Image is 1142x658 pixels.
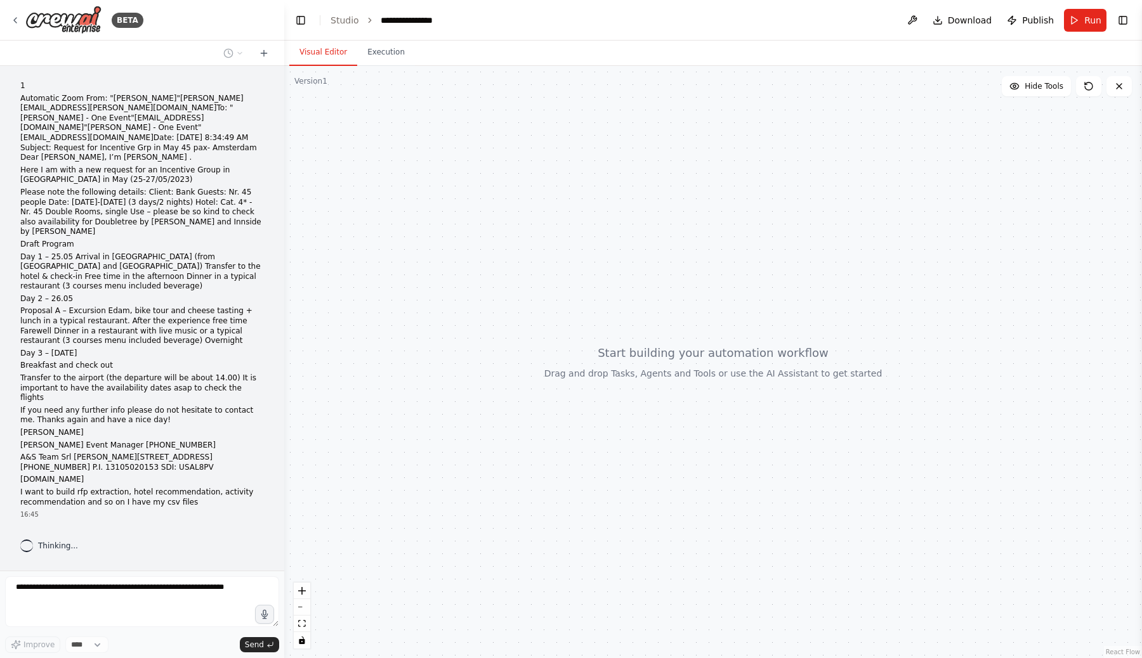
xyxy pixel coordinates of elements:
[948,14,992,27] span: Download
[1114,11,1132,29] button: Show right sidebar
[5,636,60,653] button: Improve
[289,39,357,66] button: Visual Editor
[294,616,310,632] button: fit view
[20,406,264,425] p: If you need any further info please do not hesitate to contact me. Thanks again and have a nice day!
[20,94,264,163] p: Automatic Zoom From: "[PERSON_NAME]" To: "[PERSON_NAME] - One Event" "[PERSON_NAME] - One Event" ...
[25,6,102,34] img: Logo
[20,349,264,359] p: Day 3 – [DATE]
[357,39,415,66] button: Execution
[292,11,310,29] button: Hide left sidebar
[20,294,264,304] p: Day 2 – 26.05
[20,188,264,237] p: Please note the following details: Client: Bank Guests: Nr. 45 people Date: [DATE]-[DATE] (3 days...
[20,441,264,451] p: [PERSON_NAME] Event Manager [PHONE_NUMBER]
[1002,76,1071,96] button: Hide Tools
[294,632,310,648] button: toggle interactivity
[38,541,78,551] span: Thinking...
[218,46,249,61] button: Switch to previous chat
[240,637,279,652] button: Send
[20,306,264,345] p: Proposal A – Excursion Edam, bike tour and cheese tasting + lunch in a typical restaurant. After ...
[20,113,204,132] a: [EMAIL_ADDRESS][DOMAIN_NAME]
[928,9,997,32] button: Download
[20,165,264,185] p: Here I am with a new request for an Incentive Group in [GEOGRAPHIC_DATA] in May (25-27/05/2023)
[294,599,310,616] button: zoom out
[254,46,274,61] button: Start a new chat
[294,583,310,648] div: React Flow controls
[1084,14,1101,27] span: Run
[20,252,264,292] p: Day 1 – 25.05 Arrival in [GEOGRAPHIC_DATA] (from [GEOGRAPHIC_DATA] and [GEOGRAPHIC_DATA]) Transfe...
[20,428,264,438] p: [PERSON_NAME]
[245,640,264,650] span: Send
[1022,14,1054,27] span: Publish
[20,361,264,371] p: Breakfast and check out
[1002,9,1059,32] button: Publish
[331,14,446,27] nav: breadcrumb
[20,240,264,250] p: Draft Program
[294,583,310,599] button: zoom in
[20,487,264,507] p: I want to build rfp extraction, hotel recommendation, activity recommendation and so on I have my...
[23,640,55,650] span: Improve
[20,373,264,403] p: Transfer to the airport (the departure will be about 14.00) It is important to have the availabil...
[294,76,327,86] div: Version 1
[20,81,264,91] p: 1
[20,453,264,472] p: A&S Team Srl [PERSON_NAME][STREET_ADDRESS] [PHONE_NUMBER] P.I. 13105020153 SDI: USAL8PV
[255,605,274,624] button: Click to speak your automation idea
[331,15,359,25] a: Studio
[20,133,154,142] a: [EMAIL_ADDRESS][DOMAIN_NAME]
[20,475,264,485] p: [DOMAIN_NAME]
[1025,81,1063,91] span: Hide Tools
[20,94,244,113] a: [PERSON_NAME][EMAIL_ADDRESS][PERSON_NAME][DOMAIN_NAME]
[20,510,264,519] div: 16:45
[1106,648,1140,655] a: React Flow attribution
[112,13,143,28] div: BETA
[1064,9,1106,32] button: Run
